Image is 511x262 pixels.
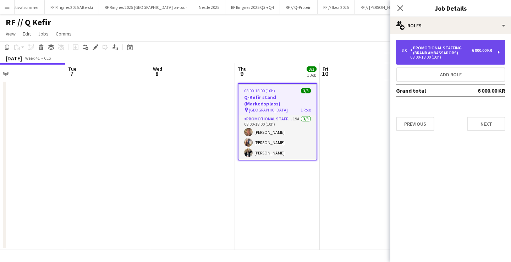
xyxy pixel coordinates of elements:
[461,85,505,96] td: 6 000.00 KR
[410,45,472,55] div: Promotional Staffing (Brand Ambassadors)
[390,17,511,34] div: Roles
[472,48,492,53] div: 6 000.00 KR
[396,67,505,82] button: Add role
[44,55,53,61] div: CEST
[237,70,247,78] span: 9
[99,0,193,14] button: RF Ringnes 2025 [GEOGRAPHIC_DATA] on-tour
[193,0,225,14] button: Nestle 2025
[402,55,492,59] div: 08:00-18:00 (10h)
[6,17,51,28] h1: RF // Q Kefir
[238,94,317,107] h3: Q-Kefir stand (Markedsplass)
[318,0,355,14] button: RF // Ikea 2025
[355,0,414,14] button: RF // [PERSON_NAME] 2025
[67,70,76,78] span: 7
[238,83,317,160] app-job-card: 08:00-18:00 (10h)3/3Q-Kefir stand (Markedsplass) [GEOGRAPHIC_DATA]1 RolePromotional Staffing (Bra...
[467,117,505,131] button: Next
[396,117,434,131] button: Previous
[45,0,99,14] button: RF Ringnes 2025 Afterski
[23,55,41,61] span: Week 41
[244,88,275,93] span: 08:00-18:00 (10h)
[68,66,76,72] span: Tue
[152,70,162,78] span: 8
[323,66,328,72] span: Fri
[53,29,75,38] a: Comms
[238,66,247,72] span: Thu
[402,48,410,53] div: 3 x
[301,88,311,93] span: 3/3
[307,72,316,78] div: 1 Job
[38,31,49,37] span: Jobs
[280,0,318,14] button: RF // Q-Protein
[153,66,162,72] span: Wed
[249,107,288,113] span: [GEOGRAPHIC_DATA]
[390,4,511,13] h3: Job Details
[20,29,34,38] a: Edit
[301,107,311,113] span: 1 Role
[6,31,16,37] span: View
[307,66,317,72] span: 3/3
[238,115,317,160] app-card-role: Promotional Staffing (Brand Ambassadors)19A3/308:00-18:00 (10h)[PERSON_NAME][PERSON_NAME][PERSON_...
[23,31,31,37] span: Edit
[3,29,18,38] a: View
[322,70,328,78] span: 10
[56,31,72,37] span: Comms
[35,29,51,38] a: Jobs
[6,55,22,62] div: [DATE]
[396,85,461,96] td: Grand total
[225,0,280,14] button: RF Ringnes 2025 Q3 +Q4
